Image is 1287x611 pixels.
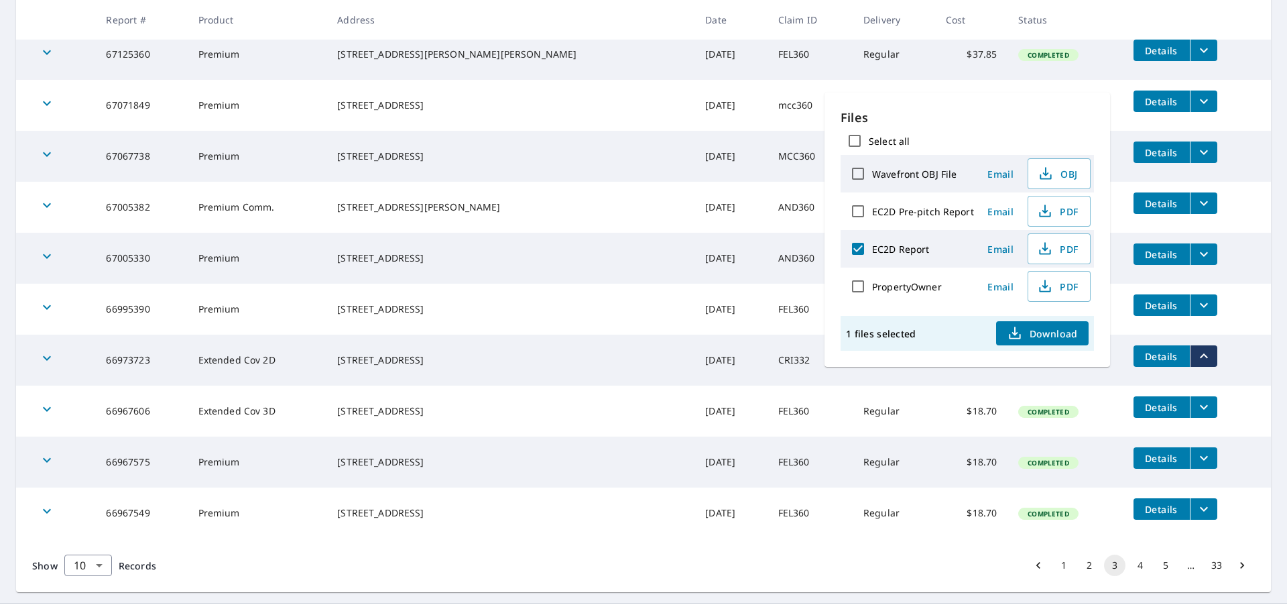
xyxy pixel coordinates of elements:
button: filesDropdownBtn-66995390 [1190,294,1217,316]
td: Extended Cov 3D [188,386,327,437]
button: PDF [1028,196,1091,227]
button: PDF [1028,233,1091,264]
button: Email [979,239,1022,260]
span: Completed [1020,50,1077,60]
span: Details [1142,197,1182,210]
button: detailsBtn-66967606 [1133,396,1190,418]
span: Download [1007,325,1078,341]
button: detailsBtn-66967575 [1133,447,1190,469]
div: … [1180,559,1202,572]
td: $18.70 [935,437,1007,488]
td: [DATE] [694,488,767,539]
td: Premium [188,437,327,488]
button: Go to previous page [1028,555,1049,576]
span: Completed [1020,458,1077,467]
button: filesDropdownBtn-66973723 [1190,345,1217,367]
button: filesDropdownBtn-67005382 [1190,192,1217,214]
button: Download [996,321,1089,345]
span: PDF [1036,203,1079,219]
span: Details [1142,503,1182,516]
button: detailsBtn-67067738 [1133,142,1190,163]
td: 67125360 [95,29,187,80]
button: filesDropdownBtn-66967549 [1190,498,1217,520]
td: CRI332 [768,335,853,386]
td: $18.70 [935,386,1007,437]
td: 67005330 [95,233,187,284]
span: Details [1142,44,1182,57]
button: detailsBtn-66995390 [1133,294,1190,316]
label: EC2D Pre-pitch Report [872,205,974,218]
span: PDF [1036,278,1079,294]
td: [DATE] [694,233,767,284]
div: [STREET_ADDRESS] [337,302,684,316]
span: Show [32,559,58,572]
td: Extended Cov 2D [188,335,327,386]
td: 67067738 [95,131,187,182]
td: AND360 [768,182,853,233]
button: filesDropdownBtn-67067738 [1190,142,1217,163]
td: [DATE] [694,335,767,386]
button: page 3 [1104,555,1125,576]
td: 67071849 [95,80,187,131]
td: [DATE] [694,131,767,182]
td: Regular [853,386,935,437]
button: Go to page 33 [1206,555,1227,576]
button: detailsBtn-67071849 [1133,91,1190,112]
span: Details [1142,248,1182,261]
span: Details [1142,95,1182,108]
p: 1 files selected [846,327,916,340]
td: 66995390 [95,284,187,335]
span: PDF [1036,241,1079,257]
span: Details [1142,401,1182,414]
div: [STREET_ADDRESS] [337,252,684,265]
label: Select all [869,135,910,148]
span: Completed [1020,407,1077,416]
span: Email [985,280,1017,293]
button: OBJ [1028,158,1091,189]
button: PDF [1028,271,1091,302]
td: [DATE] [694,80,767,131]
td: [DATE] [694,386,767,437]
td: Premium [188,233,327,284]
div: [STREET_ADDRESS] [337,404,684,418]
button: filesDropdownBtn-67071849 [1190,91,1217,112]
span: Email [985,205,1017,218]
td: Premium [188,131,327,182]
div: Show 10 records [64,555,112,576]
td: mcc360 [768,80,853,131]
td: Regular [853,437,935,488]
label: PropertyOwner [872,280,942,293]
td: Premium [188,284,327,335]
td: 66967606 [95,386,187,437]
td: Premium [188,29,327,80]
button: detailsBtn-67125360 [1133,40,1190,61]
td: Regular [853,29,935,80]
td: Premium [188,80,327,131]
span: Details [1142,299,1182,312]
button: detailsBtn-67005330 [1133,243,1190,265]
span: Records [119,559,156,572]
td: FEL360 [768,437,853,488]
button: Email [979,276,1022,297]
td: $18.70 [935,488,1007,539]
button: filesDropdownBtn-66967606 [1190,396,1217,418]
button: detailsBtn-66973723 [1133,345,1190,367]
td: AND360 [768,233,853,284]
button: Go to page 4 [1129,555,1151,576]
td: FEL360 [768,284,853,335]
td: $37.85 [935,29,1007,80]
span: Completed [1020,509,1077,518]
button: Go to page 5 [1155,555,1176,576]
td: Premium [188,488,327,539]
label: EC2D Report [872,243,929,256]
td: 66967575 [95,437,187,488]
td: Premium Comm. [188,182,327,233]
div: [STREET_ADDRESS][PERSON_NAME] [337,201,684,214]
div: [STREET_ADDRESS] [337,99,684,112]
button: filesDropdownBtn-67005330 [1190,243,1217,265]
button: Go to page 2 [1079,555,1100,576]
div: [STREET_ADDRESS] [337,353,684,367]
button: Go to next page [1231,555,1253,576]
td: Regular [853,80,935,131]
div: [STREET_ADDRESS] [337,455,684,469]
